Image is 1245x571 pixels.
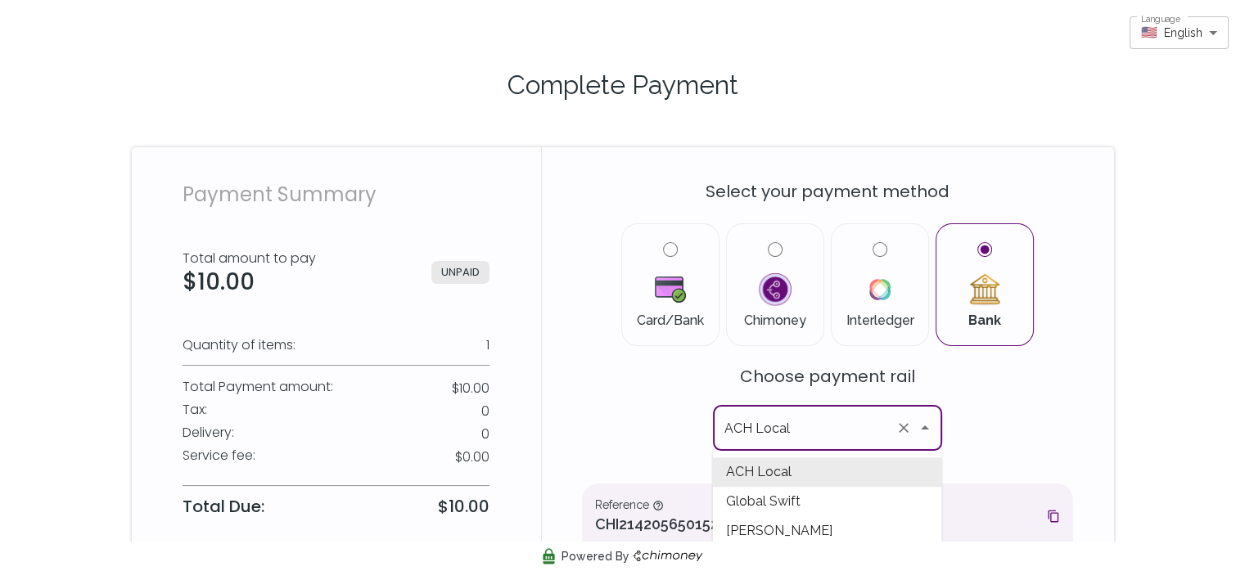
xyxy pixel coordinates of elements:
[455,447,489,467] p: $0.00
[740,242,810,327] label: Chimoney
[892,416,915,439] button: Clear
[1141,25,1157,41] span: 🇺🇸
[183,268,316,296] h3: $10.00
[183,377,333,397] p: Total Payment amount :
[950,242,1020,327] label: Bank
[968,273,1001,306] img: Bank
[663,242,678,257] input: Card/BankCard/Bank
[1130,17,1229,47] div: 🇺🇸English
[873,242,887,257] input: InterledgerInterledger
[759,273,792,306] img: Chimoney
[595,549,678,565] span: Account holder
[845,242,915,327] label: Interledger
[183,335,295,355] p: Quantity of items:
[183,249,316,268] p: Total amount to pay
[151,65,1094,105] p: Complete Payment
[481,402,489,421] p: 0
[712,487,941,516] span: Global Swift
[768,242,783,257] input: ChimoneyChimoney
[486,335,489,355] p: 1
[438,495,489,518] p: $10.00
[183,400,207,420] p: Tax :
[183,446,255,465] p: Service fee :
[635,242,706,327] label: Card/Bank
[595,497,664,513] span: Reference
[1141,13,1180,25] label: Language
[913,416,936,439] button: Close
[713,364,942,389] p: Choose payment rail
[1164,25,1202,41] span: English
[977,242,992,257] input: BankBank
[712,457,941,487] span: ACH Local
[864,273,896,306] img: Interledger
[431,261,489,284] span: UNPAID
[183,423,234,443] p: Delivery :
[582,179,1073,204] p: Select your payment method
[183,180,489,209] p: Payment Summary
[452,379,489,398] p: $10.00
[712,516,941,565] span: [PERSON_NAME] ([GEOGRAPHIC_DATA])
[595,513,1040,536] p: CHI214205650152500
[481,425,489,444] p: 0
[655,273,686,306] img: Card/Bank
[183,494,264,519] p: Total Due:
